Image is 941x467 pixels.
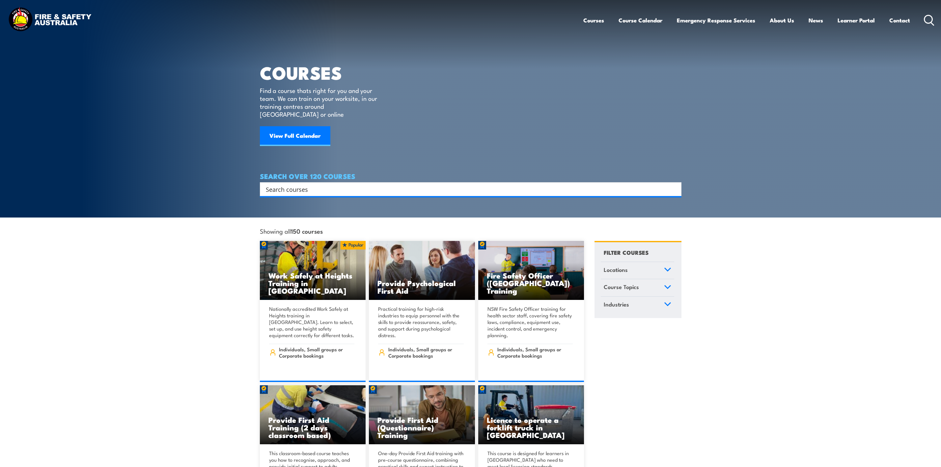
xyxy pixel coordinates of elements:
[478,385,584,445] a: Licence to operate a forklift truck in [GEOGRAPHIC_DATA]
[260,385,366,445] a: Provide First Aid Training (2 days classroom based)
[369,385,475,445] a: Provide First Aid (Questionnaire) Training
[377,279,466,294] h3: Provide Psychological First Aid
[260,241,366,300] a: Work Safely at Heights Training in [GEOGRAPHIC_DATA]
[670,185,679,194] button: Search magnifier button
[604,282,639,291] span: Course Topics
[770,12,794,29] a: About Us
[487,272,576,294] h3: Fire Safety Officer ([GEOGRAPHIC_DATA]) Training
[260,86,380,118] p: Find a course thats right for you and your team. We can train on your worksite, in our training c...
[378,306,464,338] p: Practical training for high-risk industries to equip personnel with the skills to provide reassur...
[388,346,464,359] span: Individuals, Small groups or Corporate bookings
[478,385,584,445] img: Licence to operate a forklift truck Training
[268,272,357,294] h3: Work Safely at Heights Training in [GEOGRAPHIC_DATA]
[260,65,387,80] h1: COURSES
[369,241,475,300] a: Provide Psychological First Aid
[604,300,629,309] span: Industries
[838,12,875,29] a: Learner Portal
[487,306,573,338] p: NSW Fire Safety Officer training for health sector staff, covering fire safety laws, compliance, ...
[269,306,355,338] p: Nationally accredited Work Safely at Heights training in [GEOGRAPHIC_DATA]. Learn to select, set ...
[601,279,674,296] a: Course Topics
[619,12,662,29] a: Course Calendar
[377,416,466,439] h3: Provide First Aid (Questionnaire) Training
[260,385,366,445] img: Provide First Aid (Blended Learning)
[601,297,674,314] a: Industries
[268,416,357,439] h3: Provide First Aid Training (2 days classroom based)
[260,172,681,180] h4: SEARCH OVER 120 COURSES
[497,346,573,359] span: Individuals, Small groups or Corporate bookings
[369,385,475,445] img: Mental Health First Aid Refresher Training (Standard) (1)
[583,12,604,29] a: Courses
[478,241,584,300] a: Fire Safety Officer ([GEOGRAPHIC_DATA]) Training
[604,265,628,274] span: Locations
[369,241,475,300] img: Mental Health First Aid Training Course from Fire & Safety Australia
[266,184,667,194] input: Search input
[809,12,823,29] a: News
[677,12,755,29] a: Emergency Response Services
[260,126,330,146] a: View Full Calendar
[279,346,354,359] span: Individuals, Small groups or Corporate bookings
[601,262,674,279] a: Locations
[487,416,576,439] h3: Licence to operate a forklift truck in [GEOGRAPHIC_DATA]
[267,185,668,194] form: Search form
[291,226,323,235] strong: 150 courses
[260,241,366,300] img: Work Safely at Heights Training (1)
[478,241,584,300] img: Fire Safety Advisor
[604,248,649,257] h4: FILTER COURSES
[260,227,323,234] span: Showing all
[889,12,910,29] a: Contact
